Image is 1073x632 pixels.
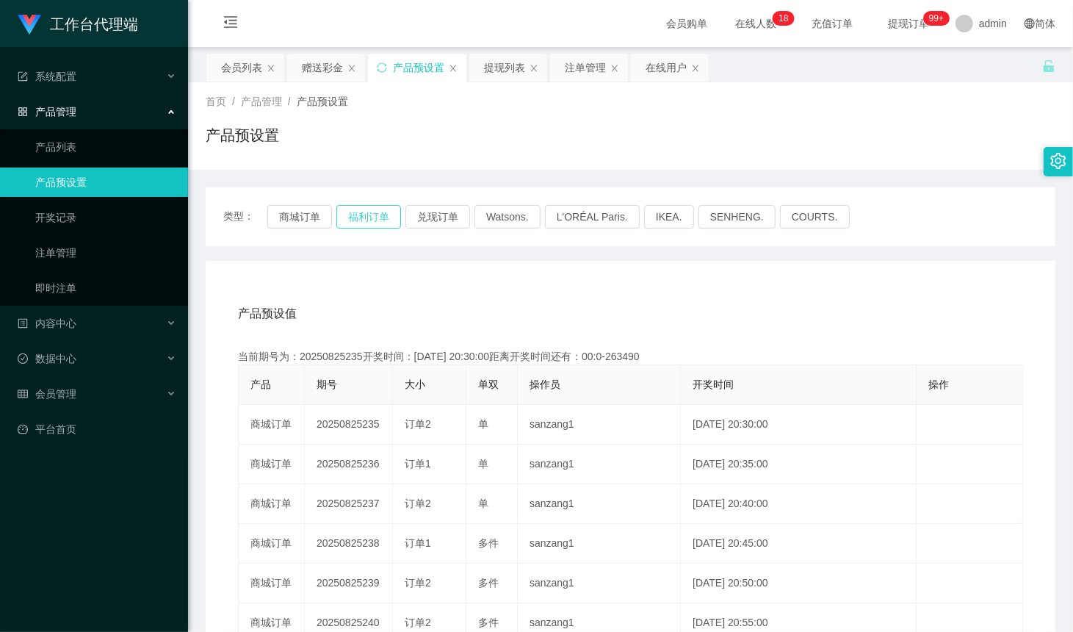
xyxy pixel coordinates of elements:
div: 注单管理 [565,54,606,82]
td: 商城订单 [239,564,305,603]
p: 1 [778,11,784,26]
i: 图标: menu-fold [206,1,256,48]
span: 多件 [478,537,499,549]
td: sanzang1 [518,405,681,445]
sup: 18 [773,11,794,26]
td: 商城订单 [239,524,305,564]
span: 单 [478,458,488,470]
button: SENHENG. [698,205,776,229]
div: 提现列表 [484,54,525,82]
td: [DATE] 20:30:00 [681,405,917,445]
div: 赠送彩金 [302,54,343,82]
i: 图标: check-circle-o [18,353,28,364]
a: 开奖记录 [35,203,176,232]
span: 订单2 [405,418,431,430]
span: 多件 [478,617,499,628]
a: 工作台代理端 [18,18,138,29]
button: 福利订单 [336,205,401,229]
p: 8 [784,11,789,26]
i: 图标: close [530,64,538,73]
td: sanzang1 [518,484,681,524]
td: [DATE] 20:45:00 [681,524,917,564]
div: 产品预设置 [393,54,444,82]
a: 即时注单 [35,273,176,303]
span: 在线人数 [728,18,784,29]
span: 操作 [928,378,949,390]
h1: 产品预设置 [206,124,279,146]
i: 图标: close [610,64,619,73]
span: 订单1 [405,458,431,470]
span: 单 [478,418,488,430]
div: 当前期号为：20250825235开奖时间：[DATE] 20:30:00距离开奖时间还有：00:0-263490 [238,349,1023,365]
span: 首页 [206,96,226,107]
td: 商城订单 [239,405,305,445]
i: 图标: setting [1050,153,1066,169]
span: 订单2 [405,577,431,589]
span: 大小 [405,378,425,390]
span: 内容中心 [18,317,76,329]
a: 注单管理 [35,238,176,267]
span: 产品预设值 [238,305,297,323]
td: 20250825237 [305,484,393,524]
i: 图标: unlock [1042,60,1055,73]
a: 产品预设置 [35,168,176,197]
button: COURTS. [780,205,850,229]
span: 订单2 [405,498,431,509]
a: 图标: dashboard平台首页 [18,414,176,444]
span: 会员管理 [18,388,76,400]
a: 产品列表 [35,132,176,162]
span: 开奖时间 [693,378,734,390]
h1: 工作台代理端 [50,1,138,48]
i: 图标: profile [18,318,28,328]
img: logo.9652507e.png [18,15,41,35]
td: 20250825239 [305,564,393,603]
td: 20250825235 [305,405,393,445]
span: 订单2 [405,617,431,628]
span: 订单1 [405,537,431,549]
button: L'ORÉAL Paris. [545,205,640,229]
td: 商城订单 [239,484,305,524]
span: 类型： [223,205,267,229]
span: 产品 [250,378,271,390]
i: 图标: close [691,64,700,73]
span: 单双 [478,378,499,390]
td: sanzang1 [518,445,681,484]
i: 图标: close [449,64,458,73]
i: 图标: close [347,64,356,73]
td: [DATE] 20:35:00 [681,445,917,484]
span: / [288,96,291,107]
span: 提现订单 [881,18,936,29]
button: IKEA. [644,205,694,229]
span: 系统配置 [18,71,76,82]
span: 单 [478,498,488,509]
td: [DATE] 20:40:00 [681,484,917,524]
button: 商城订单 [267,205,332,229]
td: sanzang1 [518,524,681,564]
i: 图标: close [267,64,275,73]
td: 商城订单 [239,445,305,484]
i: 图标: global [1025,18,1035,29]
i: 图标: sync [377,62,387,73]
div: 在线用户 [646,54,687,82]
button: Watsons. [474,205,541,229]
td: 20250825238 [305,524,393,564]
button: 兑现订单 [405,205,470,229]
i: 图标: form [18,71,28,82]
span: 产品管理 [241,96,282,107]
div: 会员列表 [221,54,262,82]
span: / [232,96,235,107]
span: 产品管理 [18,106,76,118]
td: sanzang1 [518,564,681,603]
sup: 963 [923,11,950,26]
span: 期号 [317,378,337,390]
td: 20250825236 [305,445,393,484]
td: [DATE] 20:50:00 [681,564,917,603]
span: 多件 [478,577,499,589]
span: 操作员 [530,378,560,390]
i: 图标: appstore-o [18,107,28,117]
span: 充值订单 [804,18,860,29]
span: 产品预设置 [297,96,348,107]
span: 数据中心 [18,353,76,365]
i: 图标: table [18,389,28,399]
